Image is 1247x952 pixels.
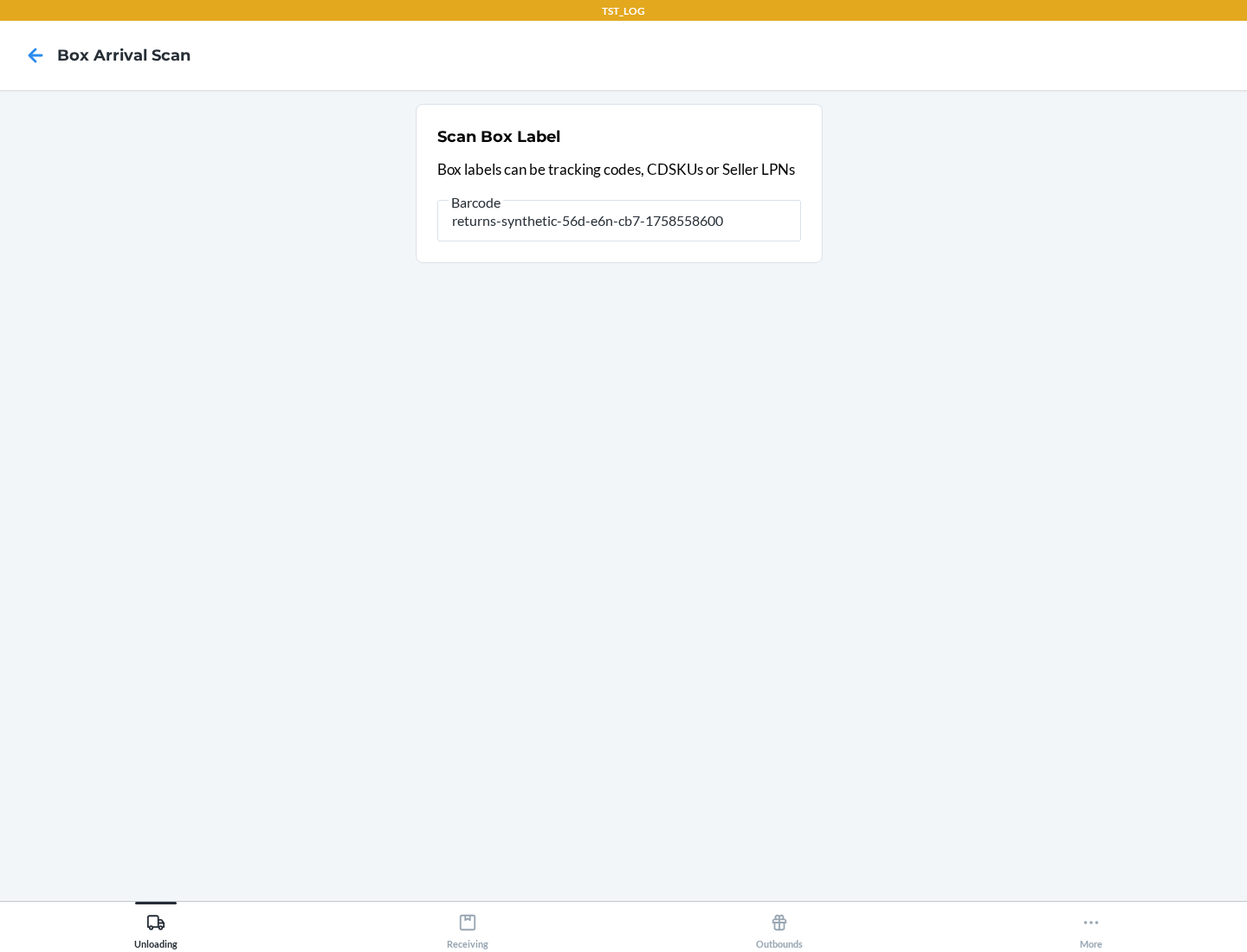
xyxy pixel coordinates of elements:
h2: Scan Box Label [437,125,560,148]
p: Box labels can be tracking codes, CDSKUs or Seller LPNs [437,158,801,181]
p: TST_LOG [602,3,645,19]
input: Barcode [437,200,801,241]
h4: Box Arrival Scan [57,44,191,67]
div: Outbounds [756,906,803,949]
button: Receiving [312,902,623,949]
button: Outbounds [623,902,935,949]
button: More [935,902,1247,949]
div: More [1080,906,1102,949]
span: Barcode [449,194,503,211]
div: Receiving [447,906,488,949]
div: Unloading [134,906,178,949]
